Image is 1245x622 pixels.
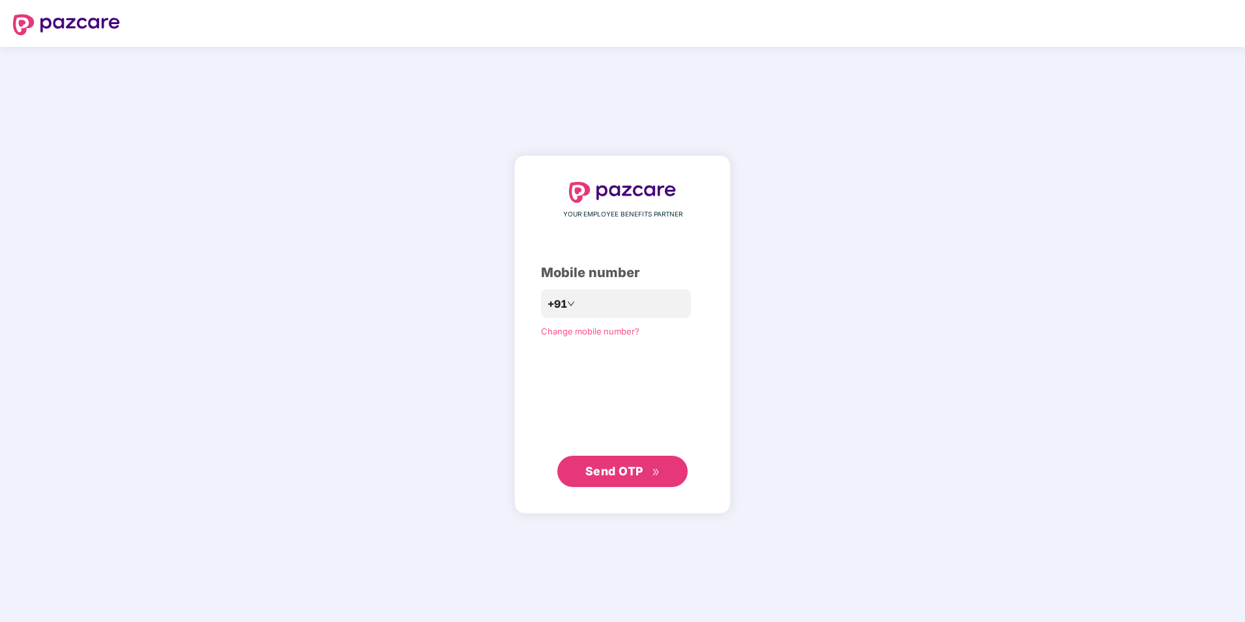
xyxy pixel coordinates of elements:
[13,14,120,35] img: logo
[569,182,676,203] img: logo
[567,300,575,308] span: down
[563,209,682,220] span: YOUR EMPLOYEE BENEFITS PARTNER
[548,296,567,312] span: +91
[557,456,688,487] button: Send OTPdouble-right
[585,464,643,478] span: Send OTP
[541,326,639,336] a: Change mobile number?
[541,263,704,283] div: Mobile number
[652,468,660,477] span: double-right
